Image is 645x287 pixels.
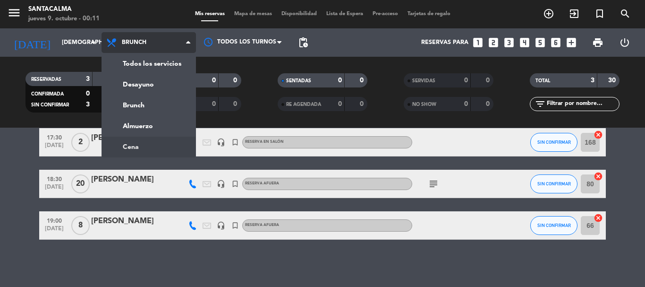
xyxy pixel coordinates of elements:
i: menu [7,6,21,20]
i: headset_mic [217,221,225,230]
strong: 0 [212,101,216,107]
span: CONFIRMADA [31,92,64,96]
span: [DATE] [42,184,66,195]
span: RESERVADAS [31,77,61,82]
a: Desayuno [102,74,195,95]
strong: 0 [212,77,216,84]
span: SIN CONFIRMAR [537,223,571,228]
span: Disponibilidad [277,11,322,17]
span: Reservas para [421,39,468,46]
span: Tarjetas de regalo [403,11,455,17]
input: Filtrar por nombre... [546,99,619,109]
span: NO SHOW [412,102,436,107]
span: 8 [71,216,90,235]
span: Mapa de mesas [229,11,277,17]
a: Cena [102,137,195,157]
strong: 0 [338,77,342,84]
span: Pre-acceso [368,11,403,17]
strong: 3 [591,77,594,84]
div: LOG OUT [611,28,638,57]
i: turned_in_not [231,180,239,188]
i: cancel [594,172,603,181]
i: subject [428,178,439,190]
i: looks_one [472,36,484,49]
div: [PERSON_NAME] [91,132,171,144]
i: cancel [594,130,603,139]
span: 17:30 [42,131,66,142]
span: SIN CONFIRMAR [537,181,571,186]
div: Santacalma [28,5,100,14]
i: search [620,8,631,19]
i: [DATE] [7,32,57,53]
strong: 0 [486,101,492,107]
strong: 0 [233,101,239,107]
div: [PERSON_NAME] [91,215,171,227]
span: TOTAL [535,78,550,83]
i: looks_6 [550,36,562,49]
i: add_box [565,36,577,49]
strong: 0 [464,77,468,84]
i: filter_list [535,98,546,110]
strong: 0 [486,77,492,84]
span: 19:00 [42,215,66,226]
i: looks_4 [518,36,531,49]
i: turned_in_not [594,8,605,19]
div: [PERSON_NAME] [91,174,171,186]
span: Mis reservas [190,11,229,17]
i: turned_in_not [231,138,239,147]
span: RE AGENDADA [286,102,321,107]
i: looks_3 [503,36,515,49]
span: RESERVA EN SALÓN [245,140,284,144]
i: arrow_drop_down [88,37,99,48]
i: looks_5 [534,36,546,49]
i: headset_mic [217,180,225,188]
i: power_settings_new [619,37,630,48]
strong: 0 [86,90,90,97]
strong: 3 [86,76,90,82]
a: Brunch [102,95,195,116]
i: add_circle_outline [543,8,554,19]
span: Brunch [122,39,146,46]
strong: 0 [464,101,468,107]
strong: 0 [360,77,365,84]
span: SERVIDAS [412,78,435,83]
strong: 30 [608,77,618,84]
span: 2 [71,133,90,152]
span: [DATE] [42,142,66,153]
span: SIN CONFIRMAR [31,103,69,107]
span: 20 [71,174,90,193]
a: Todos los servicios [102,53,195,74]
strong: 3 [86,101,90,108]
a: Almuerzo [102,116,195,137]
span: pending_actions [297,37,309,48]
i: cancel [594,213,603,223]
span: RESERVA AFUERA [245,223,279,227]
span: SENTADAS [286,78,311,83]
span: RESERVA AFUERA [245,182,279,185]
strong: 0 [360,101,365,107]
strong: 0 [233,77,239,84]
strong: 0 [338,101,342,107]
span: print [592,37,603,48]
i: looks_two [487,36,500,49]
span: SIN CONFIRMAR [537,139,571,145]
div: jueves 9. octubre - 00:11 [28,14,100,24]
span: Lista de Espera [322,11,368,17]
span: 18:30 [42,173,66,184]
span: [DATE] [42,226,66,236]
i: turned_in_not [231,221,239,230]
i: headset_mic [217,138,225,147]
i: exit_to_app [569,8,580,19]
